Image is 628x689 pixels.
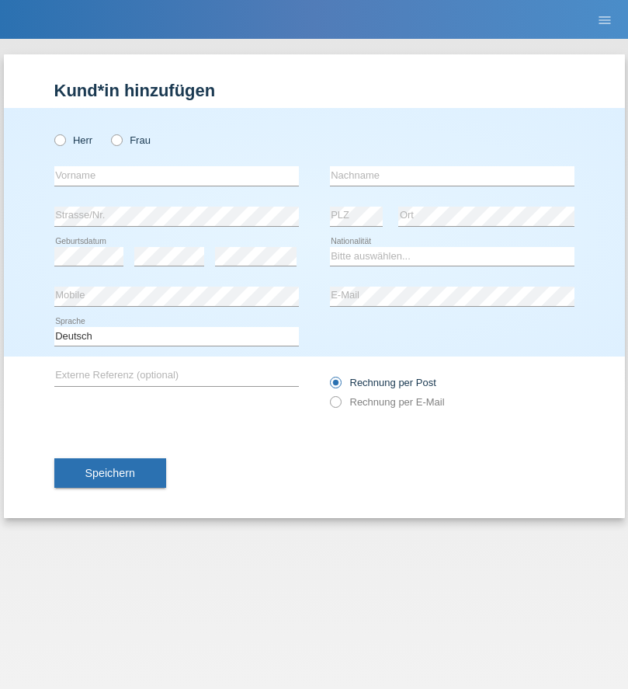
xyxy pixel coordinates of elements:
[330,396,340,416] input: Rechnung per E-Mail
[330,377,436,388] label: Rechnung per Post
[111,134,151,146] label: Frau
[54,134,64,144] input: Herr
[597,12,612,28] i: menu
[330,396,445,408] label: Rechnung per E-Mail
[330,377,340,396] input: Rechnung per Post
[589,15,620,24] a: menu
[54,458,166,488] button: Speichern
[111,134,121,144] input: Frau
[54,134,93,146] label: Herr
[54,81,574,100] h1: Kund*in hinzufügen
[85,467,135,479] span: Speichern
